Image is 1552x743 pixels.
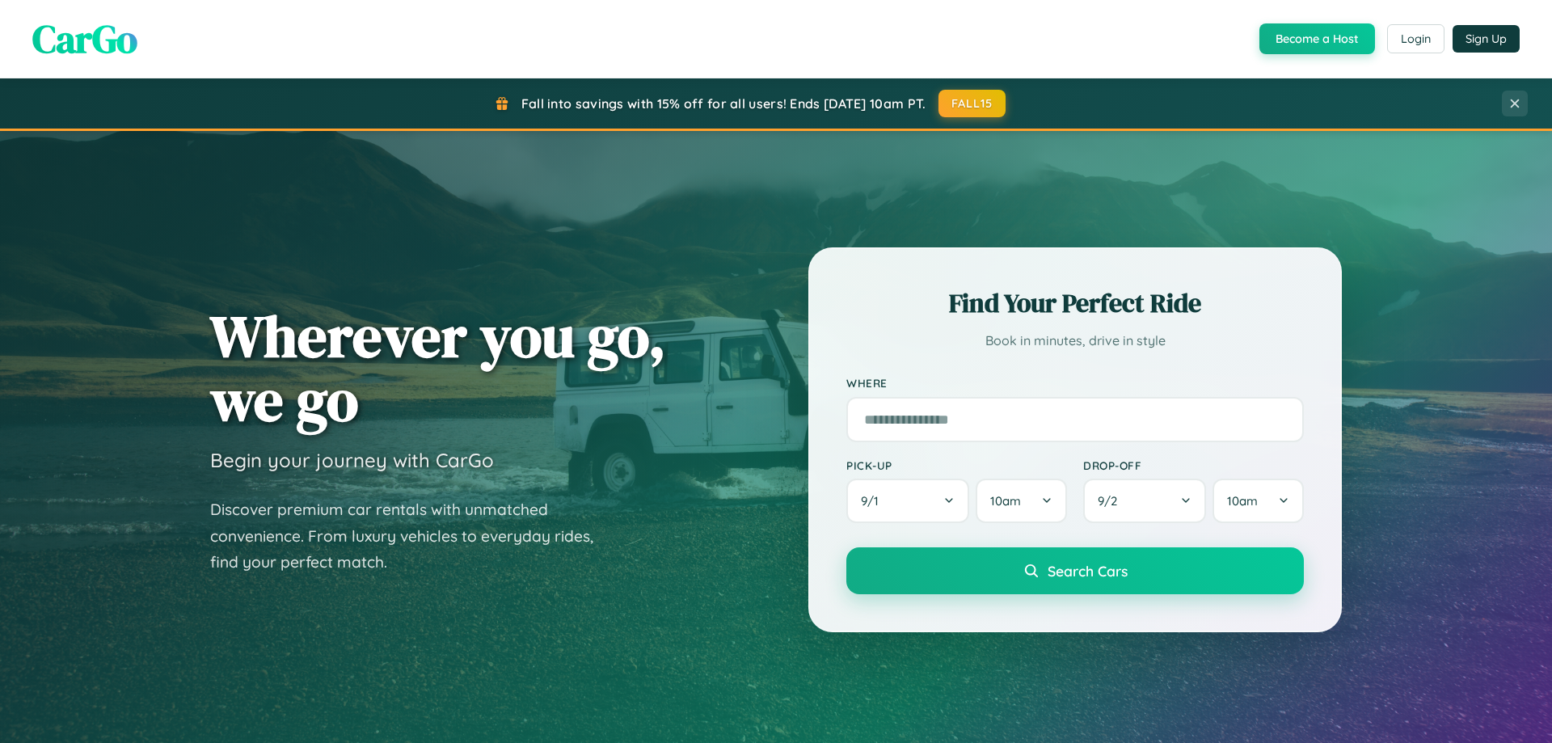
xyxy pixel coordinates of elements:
[32,12,137,65] span: CarGo
[976,479,1067,523] button: 10am
[990,493,1021,509] span: 10am
[846,285,1304,321] h2: Find Your Perfect Ride
[1259,23,1375,54] button: Become a Host
[1098,493,1125,509] span: 9 / 2
[861,493,887,509] span: 9 / 1
[1083,458,1304,472] label: Drop-off
[1212,479,1304,523] button: 10am
[210,496,614,576] p: Discover premium car rentals with unmatched convenience. From luxury vehicles to everyday rides, ...
[1048,562,1128,580] span: Search Cars
[521,95,926,112] span: Fall into savings with 15% off for all users! Ends [DATE] 10am PT.
[846,329,1304,353] p: Book in minutes, drive in style
[846,377,1304,390] label: Where
[1227,493,1258,509] span: 10am
[846,479,969,523] button: 9/1
[210,304,666,432] h1: Wherever you go, we go
[1083,479,1206,523] button: 9/2
[846,458,1067,472] label: Pick-up
[846,547,1304,594] button: Search Cars
[210,448,494,472] h3: Begin your journey with CarGo
[1387,24,1444,53] button: Login
[1453,25,1520,53] button: Sign Up
[938,90,1006,117] button: FALL15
